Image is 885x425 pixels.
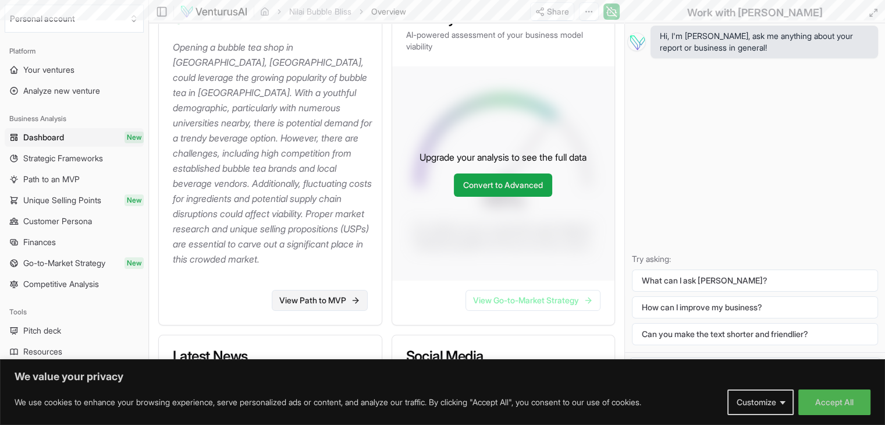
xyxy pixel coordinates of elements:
[420,150,587,164] p: Upgrade your analysis to see the full data
[632,270,878,292] button: What can I ask [PERSON_NAME]?
[23,215,92,227] span: Customer Persona
[23,132,64,143] span: Dashboard
[23,236,56,248] span: Finances
[173,12,368,26] h3: About Nilai Bubble Bliss
[632,253,878,265] p: Try asking:
[23,257,105,269] span: Go-to-Market Strategy
[23,85,100,97] span: Analyze new venture
[5,321,144,340] a: Pitch deck
[125,194,144,206] span: New
[15,395,641,409] p: We use cookies to enhance your browsing experience, serve personalized ads or content, and analyz...
[15,370,870,384] p: We value your privacy
[5,342,144,361] a: Resources
[5,170,144,189] a: Path to an MVP
[632,296,878,318] button: How can I improve my business?
[406,29,601,52] p: AI-powered assessment of your business model viability
[5,233,144,252] a: Finances
[5,149,144,168] a: Strategic Frameworks
[23,325,61,337] span: Pitch deck
[465,290,600,311] a: View Go-to-Market Strategy
[23,278,99,290] span: Competitive Analysis
[627,33,646,51] img: Vera
[5,254,144,272] a: Go-to-Market StrategyNew
[660,30,869,54] span: Hi, I'm [PERSON_NAME], ask me anything about your report or business in general!
[23,64,74,76] span: Your ventures
[5,128,144,147] a: DashboardNew
[727,389,794,415] button: Customize
[173,349,299,363] h3: Latest News
[5,82,144,100] a: Analyze new venture
[632,323,878,345] button: Can you make the text shorter and friendlier?
[5,303,144,321] div: Tools
[125,132,144,143] span: New
[23,194,101,206] span: Unique Selling Points
[5,109,144,128] div: Business Analysis
[454,173,552,197] a: Convert to Advanced
[406,12,601,26] h3: Viability Score
[125,257,144,269] span: New
[23,346,62,357] span: Resources
[23,153,103,164] span: Strategic Frameworks
[173,40,372,267] p: Opening a bubble tea shop in [GEOGRAPHIC_DATA], [GEOGRAPHIC_DATA], could leverage the growing pop...
[5,275,144,293] a: Competitive Analysis
[5,212,144,231] a: Customer Persona
[23,173,80,185] span: Path to an MVP
[5,191,144,210] a: Unique Selling PointsNew
[798,389,870,415] button: Accept All
[5,61,144,79] a: Your ventures
[272,290,368,311] a: View Path to MVP
[5,42,144,61] div: Platform
[406,349,601,363] h3: Social Media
